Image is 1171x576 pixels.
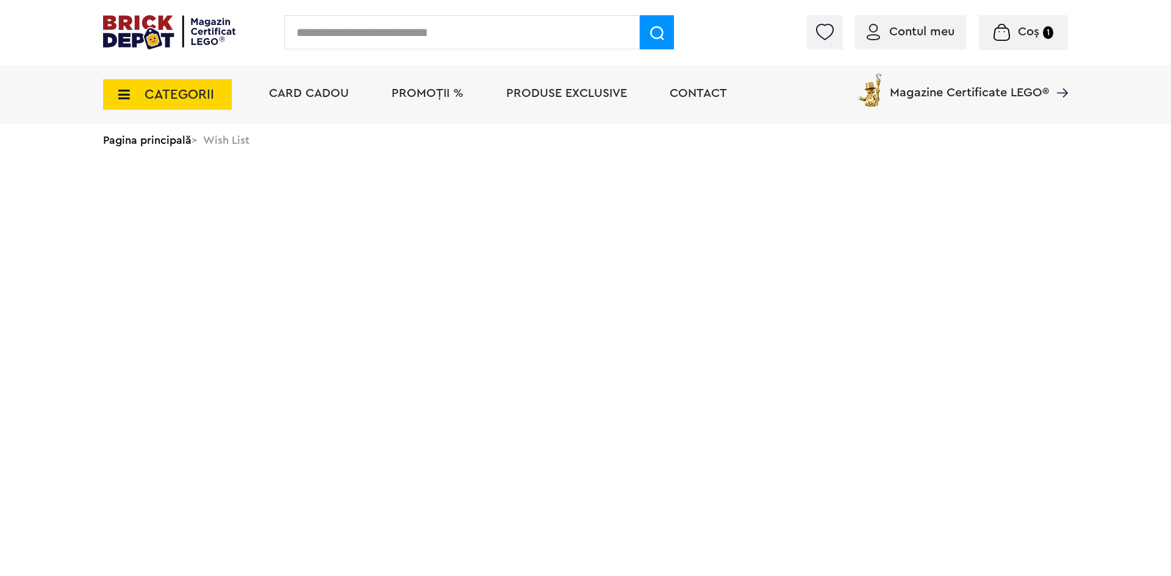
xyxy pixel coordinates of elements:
[1049,71,1068,83] a: Magazine Certificate LEGO®
[506,87,627,99] a: Produse exclusive
[392,87,464,99] a: PROMOȚII %
[890,71,1049,99] span: Magazine Certificate LEGO®
[1018,26,1039,38] span: Coș
[103,124,1068,156] div: > Wish List
[670,87,727,99] a: Contact
[889,26,954,38] span: Contul meu
[145,88,214,101] span: CATEGORII
[103,135,192,146] a: Pagina principală
[269,87,349,99] a: Card Cadou
[1043,26,1053,39] small: 1
[867,26,954,38] a: Contul meu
